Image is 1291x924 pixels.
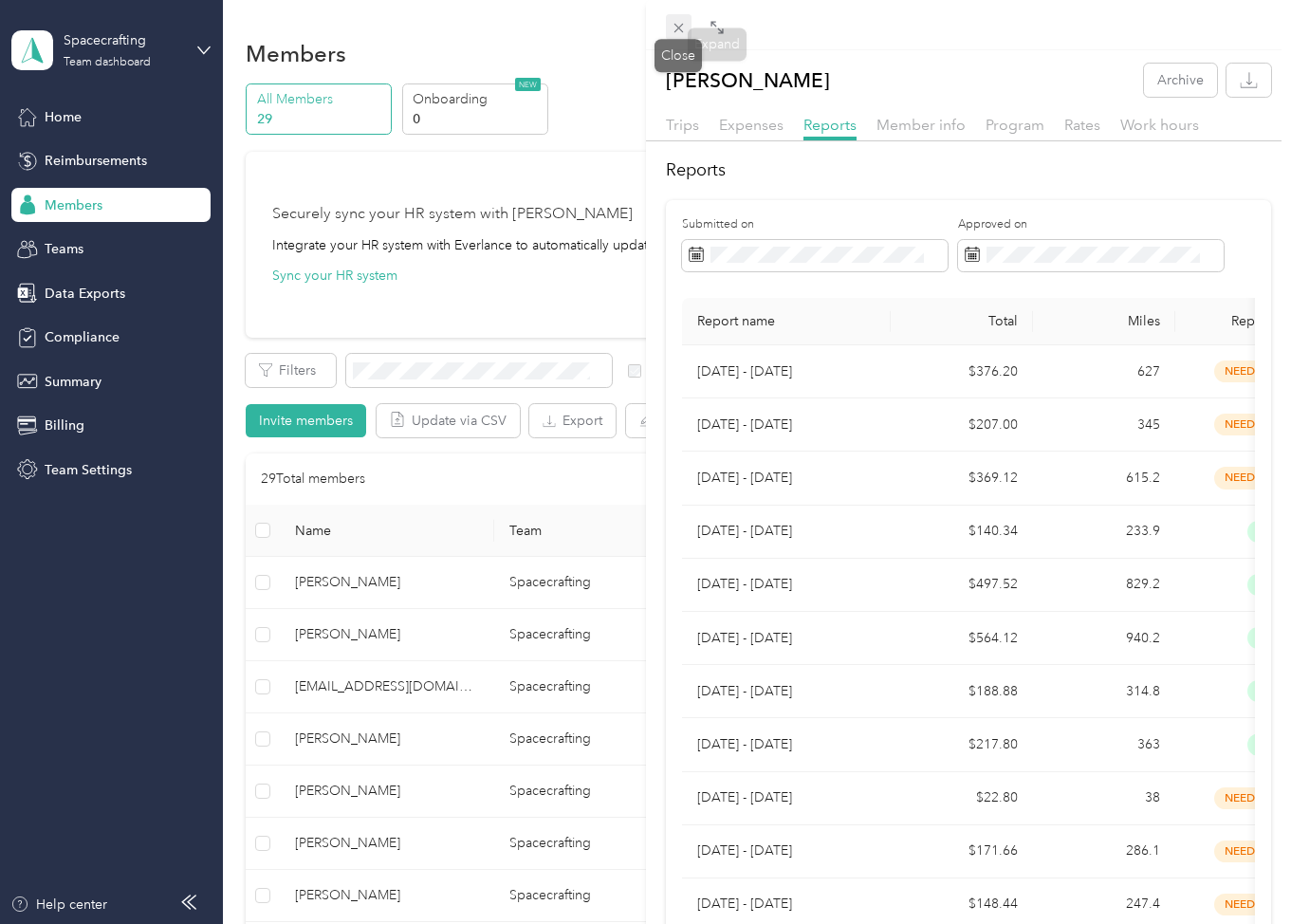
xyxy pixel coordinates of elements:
span: Member info [876,116,966,134]
td: 38 [1033,772,1175,825]
p: [DATE] - [DATE] [697,521,876,542]
button: Archive [1144,64,1217,97]
td: 233.9 [1033,506,1175,559]
iframe: Everlance-gr Chat Button Frame [1185,818,1291,924]
span: Work hours [1120,116,1199,134]
p: [DATE] - [DATE] [697,734,876,755]
span: Expenses [719,116,784,134]
span: Reports [803,116,857,134]
td: $207.00 [891,398,1033,452]
p: [DATE] - [DATE] [697,361,876,382]
td: 627 [1033,345,1175,398]
p: [DATE] - [DATE] [697,468,876,489]
td: $564.12 [891,612,1033,665]
div: Miles [1048,313,1160,329]
p: [PERSON_NAME] [666,64,830,97]
div: Expand [688,28,747,61]
div: Total [906,313,1018,329]
p: [DATE] - [DATE] [697,894,876,915]
td: $22.80 [891,772,1033,825]
p: [DATE] - [DATE] [697,841,876,861]
span: Program [986,116,1044,134]
td: 286.1 [1033,825,1175,878]
p: [DATE] - [DATE] [697,415,876,435]
p: [DATE] - [DATE] [697,681,876,702]
th: Report name [682,298,891,345]
span: Trips [666,116,699,134]
div: Close [655,39,702,72]
td: 829.2 [1033,559,1175,612]
p: [DATE] - [DATE] [697,574,876,595]
td: $369.12 [891,452,1033,505]
td: 615.2 [1033,452,1175,505]
td: $376.20 [891,345,1033,398]
td: 345 [1033,398,1175,452]
td: $497.52 [891,559,1033,612]
h2: Reports [666,157,1272,183]
td: $217.80 [891,718,1033,771]
td: $171.66 [891,825,1033,878]
p: [DATE] - [DATE] [697,628,876,649]
label: Submitted on [682,216,948,233]
td: 940.2 [1033,612,1175,665]
td: 363 [1033,718,1175,771]
label: Approved on [958,216,1224,233]
span: Rates [1064,116,1100,134]
p: [DATE] - [DATE] [697,787,876,808]
td: $188.88 [891,665,1033,718]
td: $140.34 [891,506,1033,559]
td: 314.8 [1033,665,1175,718]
